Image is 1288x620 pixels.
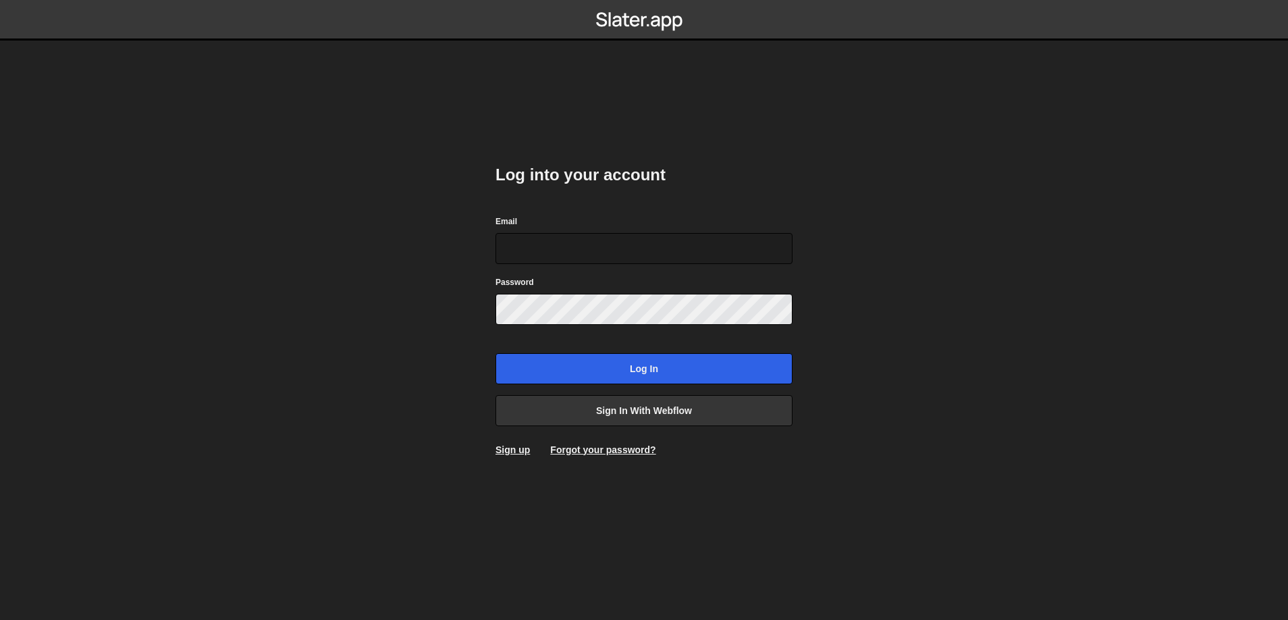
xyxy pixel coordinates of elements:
[495,395,793,426] a: Sign in with Webflow
[495,353,793,384] input: Log in
[495,444,530,455] a: Sign up
[495,276,534,289] label: Password
[495,215,517,228] label: Email
[550,444,655,455] a: Forgot your password?
[495,164,793,186] h2: Log into your account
